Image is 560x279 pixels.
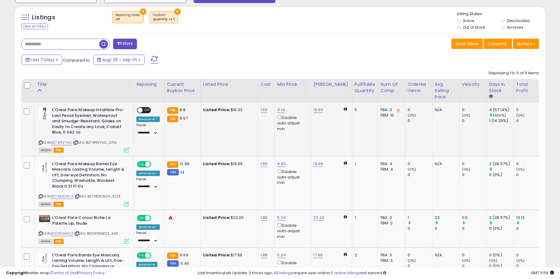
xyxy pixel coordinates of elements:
[507,25,523,30] label: Archived
[115,13,140,22] span: Repricing state :
[52,107,125,137] b: L'Oreal Paris Makeup Infallible Pro-Last Pencil Eyeliner, Waterproof and Smudge-Resistant, Glides...
[462,118,486,123] div: 0
[51,194,74,199] a: B07X83CWJ9
[138,216,145,221] span: ON
[355,81,375,94] div: Fulfillable Quantity
[51,231,73,236] a: B01DPA6WQ2
[37,81,131,88] div: Title
[462,252,486,258] div: 0
[203,161,231,167] b: Listed Price:
[167,116,178,122] small: FBA
[180,252,188,258] span: 9.99
[53,202,64,207] span: FBA
[408,167,416,172] small: (0%)
[513,39,539,49] button: Actions
[451,39,483,49] button: Save View
[136,224,160,230] div: Amazon AI *
[180,161,189,167] span: 12.99
[462,161,486,167] div: 0
[203,215,253,220] div: $22.00
[6,270,105,276] div: seller snap | |
[273,270,293,276] a: 49 listings
[52,161,125,191] b: L'Oreal Paris Makeup Bambi Eye Mascara, Lasting Volume, Length & Lift, Doe-eye Definition, No Clu...
[457,11,545,17] p: Listing States:
[180,261,189,266] span: 11.45
[507,18,530,23] label: Deactivated
[53,148,64,153] span: FBA
[261,161,268,167] a: 1.50
[313,161,323,167] a: 19.99
[74,231,118,236] span: | SKU: B01DPA6WQ2_549
[261,215,268,221] a: 1.89
[463,18,474,23] label: Active
[39,252,51,265] img: 31HGYJ59xML._SL40_.jpg
[489,172,514,178] div: 0 (0%)
[277,107,285,113] a: 4.14
[489,252,514,258] div: 0 (0%)
[462,107,486,113] div: 0
[198,270,554,276] div: Last InventoryLab Update: 2 hours ago, require user action, not synced.
[31,57,55,63] span: Last 7 Days
[516,81,538,94] div: Total Profit
[261,252,268,258] a: 1.89
[136,123,160,137] div: Preset:
[78,270,105,276] a: Privacy Policy
[39,161,129,206] div: ASIN:
[138,253,145,258] span: ON
[435,252,455,258] div: N/A
[39,239,52,244] span: All listings currently available for purchase on Amazon
[39,107,129,152] div: ASIN:
[462,167,470,172] small: (0%)
[313,107,323,113] a: 16.93
[462,258,470,263] small: (0%)
[408,258,416,263] small: (0%)
[516,215,541,220] div: 13.13
[489,118,514,123] div: 1 (14.29%)
[140,8,146,15] button: ×
[462,215,486,220] div: 0.5
[63,57,91,63] span: Compared to:
[355,161,373,167] div: 1
[408,215,432,220] div: 1
[408,161,432,167] div: 0
[39,215,51,223] img: 51AOqEvGzFL._SL40_.jpg
[6,270,28,276] strong: Copyright
[203,252,253,258] div: $17.99
[381,252,400,258] div: FBA: 6
[51,140,72,145] a: B074PPZYHC
[381,220,400,226] div: FBM: 2
[261,81,272,88] div: Cost
[516,226,541,231] div: 0
[435,161,455,167] div: N/A
[39,107,51,119] img: 41HJwVJX6sL._SL40_.jpg
[277,114,306,132] div: Disable auto adjust min
[408,81,430,94] div: Ordered Items
[516,252,541,258] div: 0
[489,70,539,76] div: Displaying 1 to 5 of 5 items
[136,231,160,245] div: Preset:
[39,148,52,153] span: All listings currently available for purchase on Amazon
[493,113,506,118] small: (300%)
[462,226,486,231] div: 0
[53,239,64,244] span: FBA
[32,13,55,22] h5: Listings
[150,216,160,221] span: OFF
[516,172,541,178] div: 0
[462,81,484,88] div: Velocity
[489,161,514,167] div: 2 (28.57%)
[203,252,231,258] b: Listed Price:
[489,94,493,99] small: Days In Stock.
[39,161,51,173] img: 31pbH1lb7OL._SL40_.jpg
[153,13,175,22] span: Custom:
[167,252,178,259] small: FBA
[489,215,514,220] div: 2 (28.57%)
[180,107,185,113] span: 8.8
[381,107,400,113] div: FBA: 3
[167,81,198,94] div: Current Buybox Price
[516,167,525,172] small: (0%)
[39,202,52,207] span: All listings currently available for purchase on Amazon
[381,215,400,220] div: FBA: 0
[489,81,511,94] div: Days In Stock
[516,113,525,118] small: (0%)
[381,113,400,118] div: FBM: 10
